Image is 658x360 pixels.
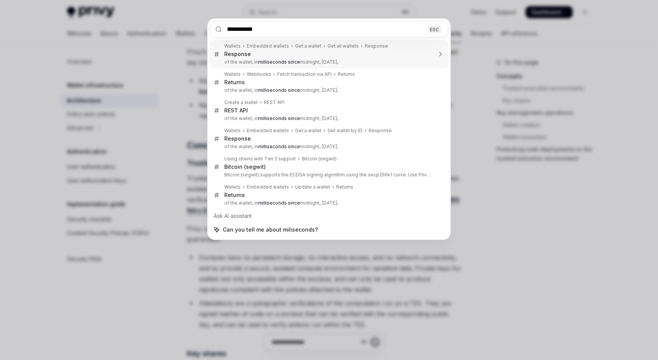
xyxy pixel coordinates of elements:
div: Get all wallets [327,43,359,49]
b: milliseconds since [258,144,300,149]
p: of the wallet, in midnight, [DATE], [224,115,432,122]
div: Wallets [224,43,241,49]
span: Can you tell me about miliseconds? [223,226,318,234]
div: Bitcoin (segwit) [302,156,337,162]
div: Webhooks [247,71,271,77]
b: milliseconds since [258,59,300,65]
p: of the wallet, in midnight, [DATE], [224,144,432,150]
p: Bitcoin (segwit) supports the ECDSA signing algorithm using the secp256k1 curve. Use Privy's raw sig [224,172,432,178]
div: Get wallet by ID [327,128,363,134]
div: Fetch transaction via API [277,71,332,77]
div: Using chains with Tier 2 support [224,156,296,162]
div: Embedded wallets [247,43,289,49]
div: Ask AI assistant [210,209,448,223]
div: Wallets [224,184,241,190]
p: of the wallet, in midnight, [DATE], [224,59,432,65]
div: Returns [224,79,245,86]
div: Wallets [224,71,241,77]
div: Response [365,43,388,49]
div: Create a wallet [224,99,258,106]
div: ESC [428,25,441,33]
b: milliseconds since [258,115,300,121]
div: Get a wallet [295,43,321,49]
div: Update a wallet [295,184,330,190]
p: of the wallet, in midnight, [DATE], [224,200,432,206]
div: Response [224,51,251,58]
div: Wallets [224,128,241,134]
div: Returns [224,192,245,198]
b: milliseconds since [258,200,300,206]
div: Embedded wallets [247,184,289,190]
p: of the wallet, in midnight, [DATE], [224,87,432,93]
div: Bitcoin (segwit) [224,163,266,170]
div: Get a wallet [295,128,321,134]
div: REST API [264,99,284,106]
div: REST API [224,107,248,114]
b: milliseconds since [258,87,300,93]
div: Returns [338,71,355,77]
div: Embedded wallets [247,128,289,134]
div: Response [224,135,251,142]
div: Response [369,128,392,134]
div: Returns [336,184,353,190]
